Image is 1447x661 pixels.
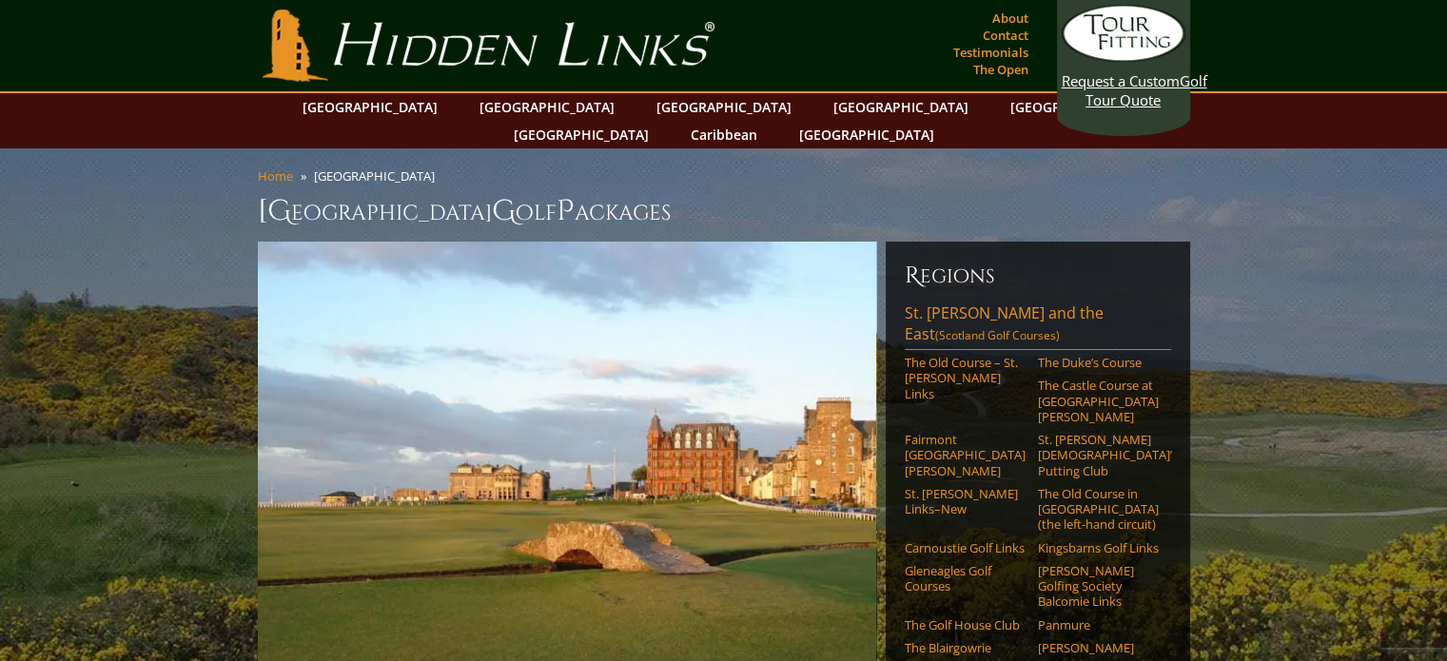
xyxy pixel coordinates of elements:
a: The Duke’s Course [1038,355,1159,370]
a: The Old Course – St. [PERSON_NAME] Links [905,355,1026,401]
a: The Golf House Club [905,617,1026,632]
span: Request a Custom [1062,71,1180,90]
a: [GEOGRAPHIC_DATA] [504,121,658,148]
a: [GEOGRAPHIC_DATA] [1001,93,1155,121]
a: Fairmont [GEOGRAPHIC_DATA][PERSON_NAME] [905,432,1026,478]
a: Kingsbarns Golf Links [1038,540,1159,555]
a: Testimonials [948,39,1033,66]
a: Contact [978,22,1033,49]
a: About [987,5,1033,31]
a: The Blairgowrie [905,640,1026,655]
a: Gleneagles Golf Courses [905,563,1026,594]
a: St. [PERSON_NAME] Links–New [905,486,1026,517]
span: P [557,192,575,230]
h6: Regions [905,261,1171,291]
a: [GEOGRAPHIC_DATA] [824,93,978,121]
a: St. [PERSON_NAME] and the East(Scotland Golf Courses) [905,302,1171,350]
h1: [GEOGRAPHIC_DATA] olf ackages [258,192,1190,230]
a: Carnoustie Golf Links [905,540,1026,555]
a: [GEOGRAPHIC_DATA] [293,93,447,121]
a: Home [258,167,293,185]
a: [GEOGRAPHIC_DATA] [470,93,624,121]
a: [GEOGRAPHIC_DATA] [790,121,944,148]
a: Request a CustomGolf Tour Quote [1062,5,1185,109]
li: [GEOGRAPHIC_DATA] [314,167,442,185]
a: [PERSON_NAME] [1038,640,1159,655]
a: St. [PERSON_NAME] [DEMOGRAPHIC_DATA]’ Putting Club [1038,432,1159,478]
a: [GEOGRAPHIC_DATA] [647,93,801,121]
a: [PERSON_NAME] Golfing Society Balcomie Links [1038,563,1159,610]
a: The Castle Course at [GEOGRAPHIC_DATA][PERSON_NAME] [1038,378,1159,424]
span: (Scotland Golf Courses) [935,327,1060,343]
span: G [492,192,516,230]
a: Panmure [1038,617,1159,632]
a: The Open [968,56,1033,83]
a: Caribbean [681,121,767,148]
a: The Old Course in [GEOGRAPHIC_DATA] (the left-hand circuit) [1038,486,1159,533]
